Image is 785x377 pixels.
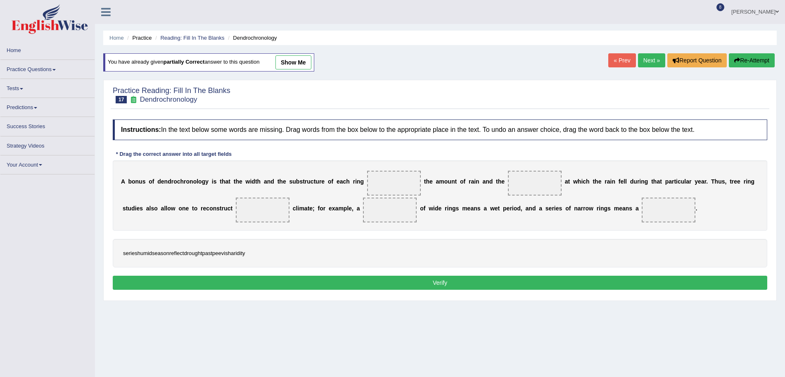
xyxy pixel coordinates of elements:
b: n [164,178,168,185]
b: r [201,205,203,212]
b: u [448,178,451,185]
b: i [610,178,612,185]
b: t [308,205,310,212]
b: g [452,205,456,212]
a: Strategy Videos [0,136,95,153]
b: s [722,178,725,185]
a: « Prev [608,53,636,67]
b: f [331,178,333,185]
b: r [445,205,447,212]
b: a [482,178,486,185]
b: u [315,178,319,185]
b: t [231,205,233,212]
a: Home [109,35,124,41]
b: s [607,205,611,212]
b: a [622,205,626,212]
b: w [589,205,593,212]
b: d [630,178,634,185]
b: p [503,205,507,212]
b: w [246,178,250,185]
div: You have already given answer to this question [103,53,314,72]
b: t [424,178,426,185]
b: h [586,178,590,185]
b: n [474,205,477,212]
b: w [171,205,175,212]
b: A [121,178,125,185]
b: e [620,178,624,185]
b: h [346,178,350,185]
b: i [746,178,747,185]
b: d [251,178,255,185]
b: e [734,178,737,185]
b: t [498,205,500,212]
b: p [344,205,347,212]
b: a [565,178,568,185]
b: x [332,205,335,212]
b: e [467,205,471,212]
b: o [194,205,198,212]
b: n [135,178,139,185]
b: e [439,205,442,212]
b: r [222,205,224,212]
b: e [309,205,313,212]
a: Your Account [0,155,95,172]
b: a [539,205,542,212]
b: i [355,178,357,185]
b: s [216,205,220,212]
b: o [209,205,213,212]
b: c [343,178,346,185]
b: i [639,178,641,185]
span: reflect [169,250,184,256]
b: o [167,205,171,212]
b: m [462,205,467,212]
b: i [554,205,556,212]
b: h [257,178,261,185]
b: h [653,178,657,185]
b: r [552,205,554,212]
b: i [212,178,213,185]
b: i [447,205,449,212]
b: e [321,178,325,185]
b: d [489,178,493,185]
b: l [296,205,298,212]
span: drought [184,250,202,256]
b: e [283,178,286,185]
b: t [126,205,128,212]
b: a [701,178,704,185]
b: h [578,178,581,185]
b: u [139,178,142,185]
b: a [484,205,487,212]
b: t [568,178,570,185]
b: Instructions: [121,126,161,133]
a: Tests [0,79,95,95]
b: m [614,205,619,212]
b: i [135,205,136,212]
b: o [320,205,323,212]
b: n [574,205,578,212]
b: a [304,205,308,212]
b: d [168,178,171,185]
b: l [684,178,686,185]
span: Drop target [642,198,695,222]
b: o [149,178,152,185]
b: r [597,205,599,212]
b: r [744,178,746,185]
b: w [573,178,578,185]
b: a [636,205,639,212]
b: d [435,205,439,212]
b: t [730,178,732,185]
span: 17 [116,96,127,103]
b: g [202,178,206,185]
b: t [660,178,662,185]
b: a [357,205,360,212]
h2: Practice Reading: Fill In The Blanks [113,87,230,103]
b: a [578,205,581,212]
b: y [205,178,209,185]
b: d [131,205,135,212]
b: a [335,205,339,212]
b: a [146,205,149,212]
b: u [633,178,637,185]
b: c [177,178,180,185]
b: partially correct [164,59,205,65]
b: n [357,178,360,185]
